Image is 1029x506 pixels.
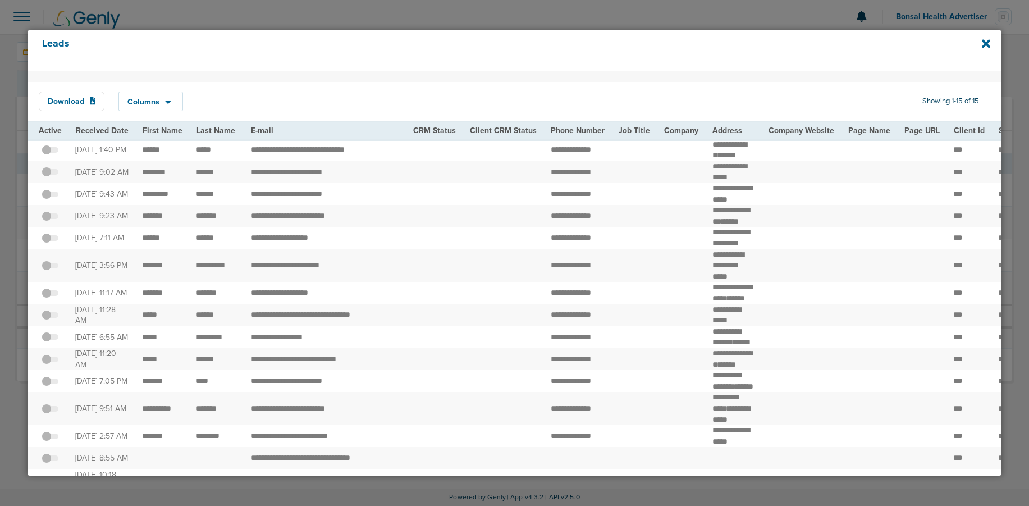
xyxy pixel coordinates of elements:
td: [DATE] 9:43 AM [68,183,135,205]
td: [DATE] 9:02 AM [68,161,135,183]
span: Phone Number [551,126,605,135]
td: [DATE] 6:55 AM [68,326,135,348]
span: Active [39,126,62,135]
span: Client Id [954,126,985,135]
td: [DATE] 11:20 AM [68,348,135,370]
th: Company Website [761,122,841,139]
th: Page Name [841,122,897,139]
td: [DATE] 7:05 PM [68,370,135,392]
td: [DATE] 8:55 AM [68,447,135,469]
th: Address [706,122,761,139]
span: First Name [143,126,182,135]
th: Company [657,122,706,139]
td: [DATE] 9:23 AM [68,205,135,227]
span: CRM Status [413,126,456,135]
span: Columns [127,98,159,106]
span: Showing 1-15 of 15 [922,97,979,106]
th: Job Title [612,122,657,139]
td: [DATE] 10:18 AM [68,469,135,492]
span: Source [999,126,1023,135]
td: [DATE] 9:51 AM [68,392,135,425]
td: [DATE] 2:57 AM [68,425,135,447]
td: [DATE] 11:28 AM [68,304,135,326]
h4: Leads [42,38,896,63]
button: Download [39,92,105,111]
th: Client CRM Status [463,122,544,139]
span: Received Date [76,126,129,135]
td: [DATE] 1:40 PM [68,139,135,161]
td: [DATE] 7:11 AM [68,227,135,249]
td: [DATE] 3:56 PM [68,249,135,282]
span: Last Name [196,126,235,135]
span: E-mail [251,126,273,135]
td: [DATE] 11:17 AM [68,282,135,304]
span: Page URL [904,126,940,135]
